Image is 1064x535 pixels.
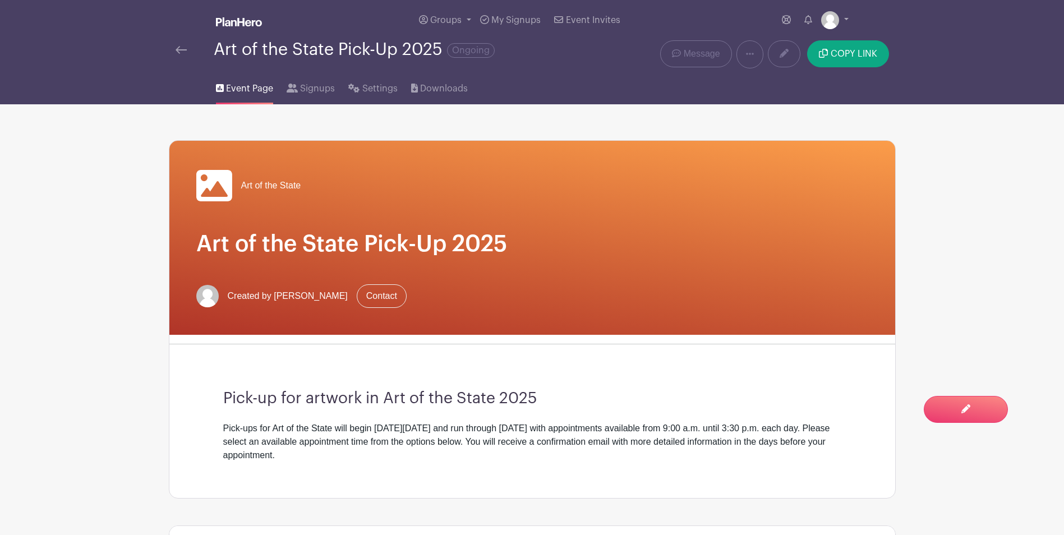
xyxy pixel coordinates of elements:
[226,82,273,95] span: Event Page
[566,16,620,25] span: Event Invites
[362,82,398,95] span: Settings
[216,68,273,104] a: Event Page
[223,389,841,408] h3: Pick-up for artwork in Art of the State 2025
[287,68,335,104] a: Signups
[176,46,187,54] img: back-arrow-29a5d9b10d5bd6ae65dc969a981735edf675c4d7a1fe02e03b50dbd4ba3cdb55.svg
[196,285,219,307] img: default-ce2991bfa6775e67f084385cd625a349d9dcbb7a52a09fb2fda1e96e2d18dcdb.png
[357,284,407,308] a: Contact
[831,49,877,58] span: COPY LINK
[430,16,462,25] span: Groups
[216,17,262,26] img: logo_white-6c42ec7e38ccf1d336a20a19083b03d10ae64f83f12c07503d8b9e83406b4c7d.svg
[420,82,468,95] span: Downloads
[241,179,301,192] span: Art of the State
[223,422,841,462] div: Pick-ups for Art of the State will begin [DATE][DATE] and run through [DATE] with appointments av...
[348,68,397,104] a: Settings
[684,47,720,61] span: Message
[196,230,868,257] h1: Art of the State Pick-Up 2025
[214,40,495,59] div: Art of the State Pick-Up 2025
[300,82,335,95] span: Signups
[660,40,731,67] a: Message
[807,40,888,67] button: COPY LINK
[411,68,468,104] a: Downloads
[447,43,495,58] span: Ongoing
[821,11,839,29] img: default-ce2991bfa6775e67f084385cd625a349d9dcbb7a52a09fb2fda1e96e2d18dcdb.png
[228,289,348,303] span: Created by [PERSON_NAME]
[491,16,541,25] span: My Signups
